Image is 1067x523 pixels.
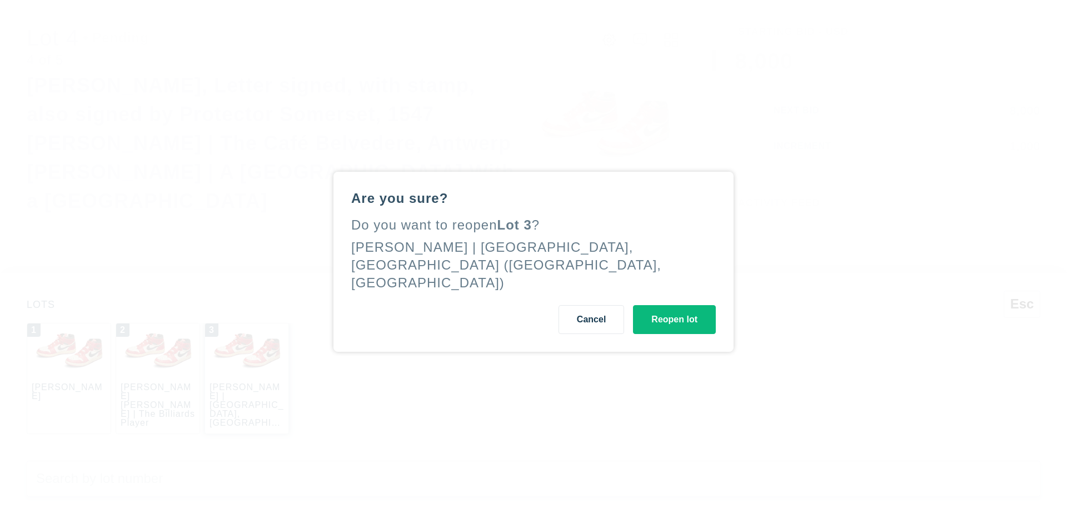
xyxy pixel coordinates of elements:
[351,190,716,207] div: Are you sure?
[559,305,624,334] button: Cancel
[351,240,661,290] div: [PERSON_NAME] | [GEOGRAPHIC_DATA], [GEOGRAPHIC_DATA] ([GEOGRAPHIC_DATA], [GEOGRAPHIC_DATA])
[633,305,716,334] button: Reopen lot
[351,216,716,234] div: Do you want to reopen ?
[497,217,532,232] span: Lot 3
